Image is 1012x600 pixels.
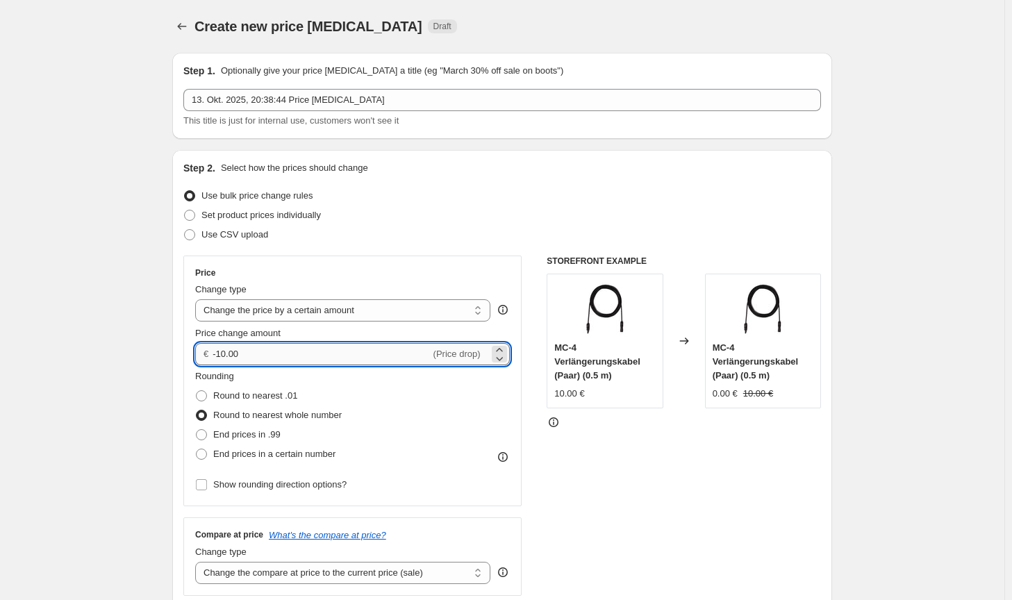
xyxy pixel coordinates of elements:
span: Set product prices individually [201,210,321,220]
div: 10.00 € [554,387,584,401]
div: 0.00 € [713,387,738,401]
p: Select how the prices should change [221,161,368,175]
span: Show rounding direction options? [213,479,347,490]
p: Optionally give your price [MEDICAL_DATA] a title (eg "March 30% off sale on boots") [221,64,563,78]
img: kabel.3_1_80x.webp [735,281,790,337]
img: kabel.3_1_80x.webp [577,281,633,337]
div: help [496,565,510,579]
span: € [204,349,208,359]
span: Create new price [MEDICAL_DATA] [194,19,422,34]
span: Draft [433,21,451,32]
h3: Price [195,267,215,278]
span: Use CSV upload [201,229,268,240]
span: (Price drop) [433,349,481,359]
button: What's the compare at price? [269,530,386,540]
input: -10.00 [213,343,430,365]
span: MC-4 Verlängerungskabel (Paar) (0.5 m) [554,342,640,381]
strike: 10.00 € [743,387,773,401]
span: End prices in a certain number [213,449,335,459]
h3: Compare at price [195,529,263,540]
span: Price change amount [195,328,281,338]
input: 30% off holiday sale [183,89,821,111]
button: Price change jobs [172,17,192,36]
span: Change type [195,284,247,294]
h2: Step 1. [183,64,215,78]
div: help [496,303,510,317]
h2: Step 2. [183,161,215,175]
span: Round to nearest whole number [213,410,342,420]
span: Use bulk price change rules [201,190,313,201]
span: MC-4 Verlängerungskabel (Paar) (0.5 m) [713,342,799,381]
span: Round to nearest .01 [213,390,297,401]
span: Change type [195,547,247,557]
span: This title is just for internal use, customers won't see it [183,115,399,126]
h6: STOREFRONT EXAMPLE [547,256,821,267]
span: Rounding [195,371,234,381]
span: End prices in .99 [213,429,281,440]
